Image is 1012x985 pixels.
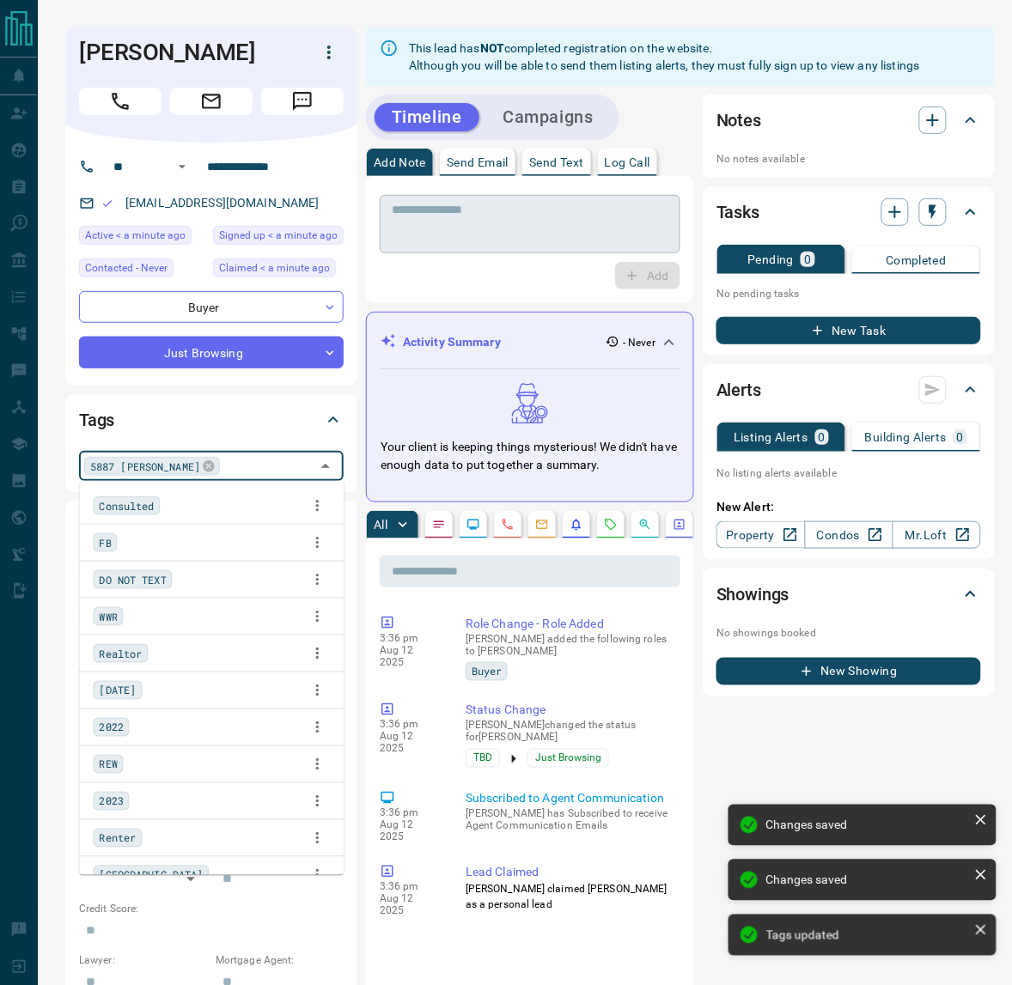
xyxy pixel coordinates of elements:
p: Aug 12 2025 [380,893,440,917]
p: Send Text [529,156,584,168]
p: [PERSON_NAME] changed the status for [PERSON_NAME] [466,720,674,744]
p: Aug 12 2025 [380,731,440,755]
p: 0 [804,253,811,265]
p: Mortgage Agent: [216,953,344,969]
span: Active < a minute ago [85,227,186,244]
p: [PERSON_NAME] claimed [PERSON_NAME] as a personal lead [466,882,674,913]
p: Status Change [466,702,674,720]
span: FB [100,534,112,551]
svg: Lead Browsing Activity [466,518,480,532]
div: Alerts [716,369,981,410]
p: No showings booked [716,625,981,641]
span: Call [79,88,162,115]
p: Role Change - Role Added [466,615,674,633]
p: Log Call [605,156,650,168]
h1: [PERSON_NAME] [79,39,289,66]
p: No listing alerts available [716,465,981,481]
h2: Tags [79,406,114,434]
p: Aug 12 2025 [380,819,440,843]
span: 2022 [100,719,124,736]
span: Contacted - Never [85,259,168,277]
span: [GEOGRAPHIC_DATA] [100,866,204,884]
a: Condos [805,521,893,549]
span: Signed up < a minute ago [219,227,338,244]
button: Campaigns [486,103,611,131]
span: REW [100,756,118,773]
div: Buyer [79,291,344,323]
p: New Alert: [716,498,981,516]
div: This lead has completed registration on the website. Although you will be able to send them listi... [409,33,920,81]
h2: Notes [716,106,761,134]
div: Notes [716,100,981,141]
div: Tue Aug 12 2025 [213,258,344,283]
p: 3:36 pm [380,632,440,644]
div: Activity Summary- Never [381,326,680,358]
button: Open [172,156,192,177]
p: Lawyer: [79,953,207,969]
p: Credit Score: [79,902,344,917]
button: Close [314,454,338,478]
div: Tasks [716,192,981,233]
span: Just Browsing [535,750,601,767]
p: Building Alerts [865,431,947,443]
svg: Email Valid [101,198,113,210]
div: Showings [716,574,981,615]
svg: Calls [501,518,515,532]
button: New Task [716,317,981,344]
p: Activity Summary [403,333,501,351]
p: Completed [886,254,947,266]
span: Claimed < a minute ago [219,259,330,277]
p: [PERSON_NAME] added the following roles to [PERSON_NAME] [466,633,674,657]
div: 5887 [PERSON_NAME] [84,457,220,476]
a: Mr.Loft [893,521,981,549]
p: 3:36 pm [380,881,440,893]
div: Changes saved [766,818,967,832]
button: Timeline [375,103,479,131]
span: TBD [473,750,492,767]
div: Tue Aug 12 2025 [79,226,204,250]
svg: Notes [432,518,446,532]
p: Your client is keeping things mysterious! We didn't have enough data to put together a summary. [381,438,680,474]
a: Property [716,521,805,549]
div: Tags updated [766,928,967,942]
span: Consulted [100,497,155,514]
span: 5887 [PERSON_NAME] [90,458,200,475]
p: 3:36 pm [380,807,440,819]
p: Pending [748,253,795,265]
p: Listing Alerts [734,431,808,443]
svg: Agent Actions [673,518,686,532]
div: Changes saved [766,873,967,887]
p: Add Note [374,156,426,168]
p: 3:36 pm [380,719,440,731]
p: All [374,519,387,531]
svg: Listing Alerts [570,518,583,532]
div: Tags [79,399,344,441]
span: Email [170,88,253,115]
svg: Opportunities [638,518,652,532]
button: New Showing [716,658,981,685]
h2: Showings [716,581,789,608]
span: [DATE] [100,682,137,699]
span: Realtor [100,645,143,662]
div: Tue Aug 12 2025 [213,226,344,250]
span: 2023 [100,793,124,810]
svg: Emails [535,518,549,532]
strong: NOT [480,41,504,55]
h2: Tasks [716,198,759,226]
p: Subscribed to Agent Communication [466,790,674,808]
p: Send Email [447,156,509,168]
span: WWR [100,608,118,625]
span: DO NOT TEXT [100,571,167,588]
p: [PERSON_NAME] has Subscribed to receive Agent Communication Emails [466,808,674,832]
span: Buyer [472,663,502,680]
p: 0 [957,431,964,443]
p: No notes available [716,151,981,167]
p: Lead Claimed [466,864,674,882]
h2: Alerts [716,376,761,404]
span: Renter [100,830,137,847]
p: 0 [819,431,826,443]
a: [EMAIL_ADDRESS][DOMAIN_NAME] [125,196,320,210]
svg: Requests [604,518,618,532]
span: Message [261,88,344,115]
p: No pending tasks [716,281,981,307]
